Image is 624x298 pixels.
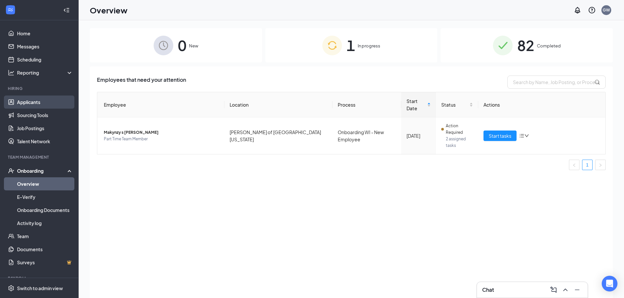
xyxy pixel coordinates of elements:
[17,53,73,66] a: Scheduling
[574,6,581,14] svg: Notifications
[224,117,333,154] td: [PERSON_NAME] of [GEOGRAPHIC_DATA][US_STATE]
[17,69,73,76] div: Reporting
[517,34,534,57] span: 82
[603,7,610,13] div: GW
[17,203,73,217] a: Onboarding Documents
[358,43,380,49] span: In progress
[548,285,559,295] button: ComposeMessage
[8,167,14,174] svg: UserCheck
[224,92,333,117] th: Location
[104,129,219,136] span: Makynzy s [PERSON_NAME]
[7,7,14,13] svg: WorkstreamLogo
[332,92,401,117] th: Process
[63,7,70,13] svg: Collapse
[572,285,582,295] button: Minimize
[17,243,73,256] a: Documents
[573,286,581,294] svg: Minimize
[550,286,558,294] svg: ComposeMessage
[407,97,426,112] span: Start Date
[519,133,524,138] span: bars
[560,285,571,295] button: ChevronUp
[595,160,606,170] li: Next Page
[104,136,219,142] span: Part Time Team Member
[189,43,198,49] span: New
[17,217,73,230] a: Activity log
[8,69,14,76] svg: Analysis
[569,160,579,170] button: left
[598,163,602,167] span: right
[482,286,494,293] h3: Chat
[483,131,517,141] button: Start tasks
[8,275,72,281] div: Payroll
[17,40,73,53] a: Messages
[436,92,478,117] th: Status
[90,5,127,16] h1: Overview
[17,135,73,148] a: Talent Network
[582,160,593,170] li: 1
[97,76,186,89] span: Employees that need your attention
[561,286,569,294] svg: ChevronUp
[602,276,617,291] div: Open Intercom Messenger
[537,43,561,49] span: Completed
[8,86,72,91] div: Hiring
[17,96,73,109] a: Applicants
[441,101,468,108] span: Status
[595,160,606,170] button: right
[507,76,606,89] input: Search by Name, Job Posting, or Process
[17,230,73,243] a: Team
[446,123,473,136] span: Action Required
[17,167,67,174] div: Onboarding
[17,109,73,122] a: Sourcing Tools
[97,92,224,117] th: Employee
[478,92,605,117] th: Actions
[17,122,73,135] a: Job Postings
[17,177,73,190] a: Overview
[8,154,72,160] div: Team Management
[572,163,576,167] span: left
[332,117,401,154] td: Onboarding WI - New Employee
[17,27,73,40] a: Home
[347,34,355,57] span: 1
[8,285,14,291] svg: Settings
[582,160,592,170] a: 1
[17,256,73,269] a: SurveysCrown
[569,160,579,170] li: Previous Page
[524,133,529,138] span: down
[588,6,596,14] svg: QuestionInfo
[489,132,511,139] span: Start tasks
[407,132,431,139] div: [DATE]
[17,285,63,291] div: Switch to admin view
[446,136,473,149] span: 2 assigned tasks
[178,34,186,57] span: 0
[17,190,73,203] a: E-Verify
